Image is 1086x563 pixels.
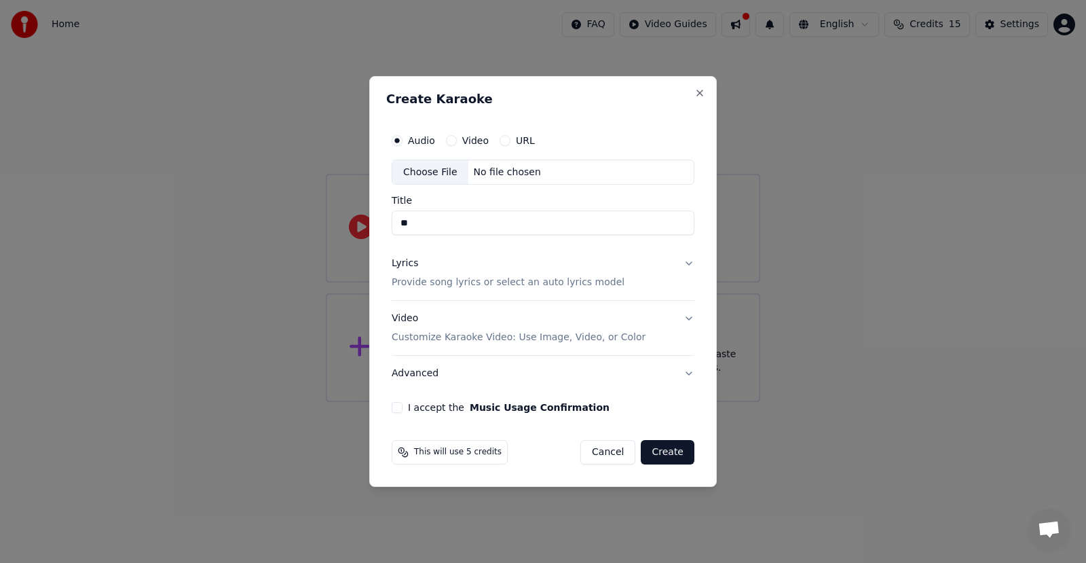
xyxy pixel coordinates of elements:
label: I accept the [408,403,610,412]
button: Create [641,440,694,465]
div: Lyrics [392,257,418,271]
label: URL [516,136,535,145]
label: Audio [408,136,435,145]
button: LyricsProvide song lyrics or select an auto lyrics model [392,247,694,301]
p: Customize Karaoke Video: Use Image, Video, or Color [392,331,645,344]
button: Advanced [392,356,694,391]
button: Cancel [580,440,635,465]
h2: Create Karaoke [386,93,700,105]
div: Choose File [392,160,468,185]
button: VideoCustomize Karaoke Video: Use Image, Video, or Color [392,302,694,356]
div: No file chosen [468,166,546,179]
button: I accept the [470,403,610,412]
span: This will use 5 credits [414,447,502,458]
p: Provide song lyrics or select an auto lyrics model [392,276,624,290]
label: Video [462,136,489,145]
label: Title [392,196,694,206]
div: Video [392,312,645,345]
